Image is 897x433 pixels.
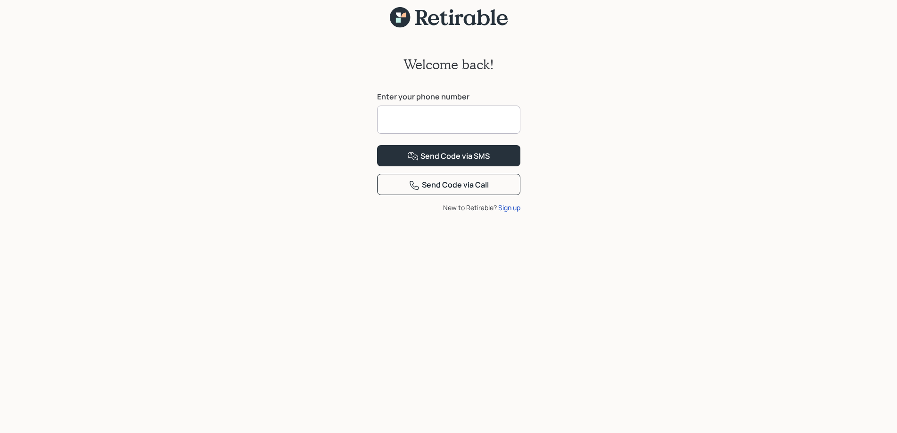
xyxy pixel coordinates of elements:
h2: Welcome back! [403,57,494,73]
div: Send Code via SMS [407,151,490,162]
button: Send Code via Call [377,174,520,195]
button: Send Code via SMS [377,145,520,166]
div: Sign up [498,203,520,212]
div: Send Code via Call [409,180,489,191]
label: Enter your phone number [377,91,520,102]
div: New to Retirable? [377,203,520,212]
